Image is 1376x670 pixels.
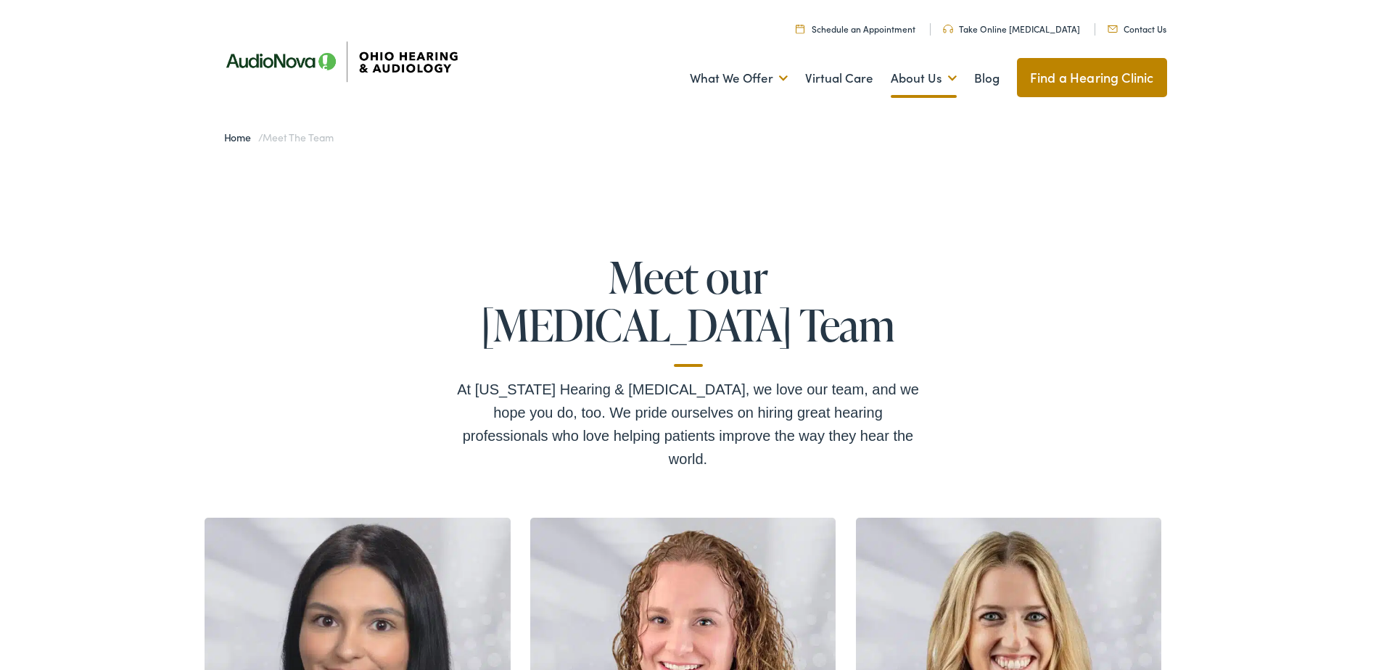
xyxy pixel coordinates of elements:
img: Calendar Icon to schedule a hearing appointment in Cincinnati, OH [796,24,804,33]
a: Home [224,130,258,144]
a: What We Offer [690,51,788,105]
a: Take Online [MEDICAL_DATA] [943,22,1080,35]
img: Headphones icone to schedule online hearing test in Cincinnati, OH [943,25,953,33]
a: About Us [891,51,957,105]
img: Mail icon representing email contact with Ohio Hearing in Cincinnati, OH [1108,25,1118,33]
a: Blog [974,51,1000,105]
h1: Meet our [MEDICAL_DATA] Team [456,253,920,367]
a: Find a Hearing Clinic [1017,58,1167,97]
a: Contact Us [1108,22,1166,35]
a: Schedule an Appointment [796,22,915,35]
div: At [US_STATE] Hearing & [MEDICAL_DATA], we love our team, and we hope you do, too. We pride ourse... [456,378,920,471]
span: Meet the Team [263,130,333,144]
span: / [224,130,334,144]
a: Virtual Care [805,51,873,105]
